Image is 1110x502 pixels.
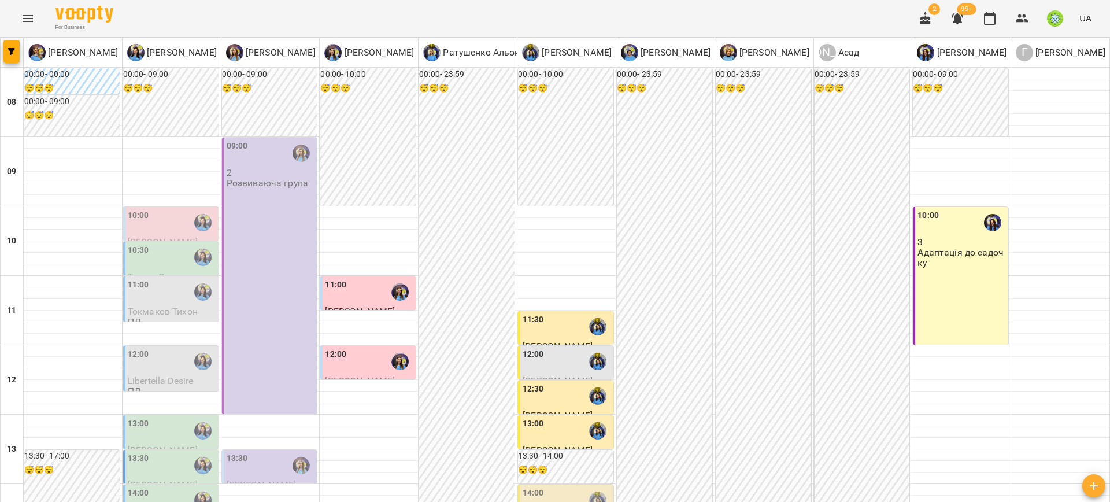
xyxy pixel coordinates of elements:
[127,44,145,61] img: Б
[24,95,120,108] h6: 00:00 - 09:00
[589,387,606,405] img: Свириденко Аня
[46,46,118,60] p: [PERSON_NAME]
[123,68,219,81] h6: 00:00 - 09:00
[7,96,16,109] h6: 08
[128,237,198,248] span: [PERSON_NAME]
[226,44,243,61] img: К
[621,44,711,61] a: Ч [PERSON_NAME]
[1079,12,1091,24] span: UA
[518,82,613,95] h6: 😴😴😴
[518,68,613,81] h6: 00:00 - 10:00
[423,44,526,61] div: Ратушенко Альона
[28,44,118,61] a: П [PERSON_NAME]
[7,165,16,178] h6: 09
[293,457,310,474] img: Казимирів Тетяна
[720,44,809,61] div: Бадун Наталія
[24,450,120,463] h6: 13:30 - 17:00
[621,44,711,61] div: Чирва Юлія
[617,82,712,95] h6: 😴😴😴
[325,348,346,361] label: 12:00
[227,140,248,153] label: 09:00
[917,209,939,222] label: 10:00
[523,445,593,456] span: [PERSON_NAME]
[24,109,120,122] h6: 😴😴😴
[638,46,711,60] p: [PERSON_NAME]
[984,214,1001,231] img: Вахнован Діана
[342,46,414,60] p: [PERSON_NAME]
[1016,44,1033,61] div: Г
[589,422,606,440] img: Свириденко Аня
[7,235,16,248] h6: 10
[127,44,217,61] a: Б [PERSON_NAME]
[836,46,860,60] p: Асад
[1082,474,1105,497] button: Створити урок
[194,422,212,440] div: Базілєва Катерина
[1047,10,1063,27] img: 8ec40acc98eb0e9459e318a00da59de5.jpg
[128,418,149,430] label: 13:00
[1033,46,1105,60] p: [PERSON_NAME]
[194,214,212,231] div: Базілєва Катерина
[522,44,612,61] div: Свириденко Аня
[934,46,1007,60] p: [PERSON_NAME]
[128,479,198,490] span: [PERSON_NAME]
[222,68,317,81] h6: 00:00 - 09:00
[7,443,16,456] h6: 13
[928,3,940,15] span: 2
[423,44,441,61] img: Р
[518,450,613,463] h6: 13:30 - 14:00
[7,304,16,317] h6: 11
[55,6,113,23] img: Voopty Logo
[28,44,46,61] img: П
[913,82,1008,95] h6: 😴😴😴
[917,44,1007,61] a: В [PERSON_NAME]
[14,5,42,32] button: Menu
[1075,8,1096,29] button: UA
[24,82,120,95] h6: 😴😴😴
[716,82,811,95] h6: 😴😴😴
[194,249,212,266] img: Базілєва Катерина
[24,464,120,477] h6: 😴😴😴
[325,375,395,386] span: [PERSON_NAME]
[913,68,1008,81] h6: 00:00 - 09:00
[419,68,515,81] h6: 00:00 - 23:59
[28,44,118,61] div: Позднякова Анастасія
[227,452,248,465] label: 13:30
[145,46,217,60] p: [PERSON_NAME]
[539,46,612,60] p: [PERSON_NAME]
[522,44,539,61] img: С
[55,24,113,31] span: For Business
[621,44,638,61] img: Ч
[128,487,149,500] label: 14:00
[589,353,606,370] img: Свириденко Аня
[222,82,317,95] h6: 😴😴😴
[815,82,910,95] h6: 😴😴😴
[128,452,149,465] label: 13:30
[7,374,16,386] h6: 12
[589,318,606,335] div: Свириденко Аня
[325,306,395,317] span: [PERSON_NAME]
[523,341,593,352] span: [PERSON_NAME]
[324,44,342,61] img: І
[128,279,149,291] label: 11:00
[391,283,409,301] img: Ігнатенко Оксана
[243,46,316,60] p: [PERSON_NAME]
[128,375,194,386] span: Libertella Desire
[320,68,416,81] h6: 00:00 - 10:00
[523,487,544,500] label: 14:00
[293,145,310,162] img: Казимирів Тетяна
[917,44,1007,61] div: Вахнован Діана
[128,244,149,257] label: 10:30
[917,44,934,61] img: В
[523,348,544,361] label: 12:00
[24,68,120,81] h6: 00:00 - 00:00
[123,82,219,95] h6: 😴😴😴
[423,44,526,61] a: Р Ратушенко Альона
[819,44,860,61] a: [PERSON_NAME] Асад
[128,445,198,456] span: [PERSON_NAME]
[522,44,612,61] a: С [PERSON_NAME]
[957,3,976,15] span: 99+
